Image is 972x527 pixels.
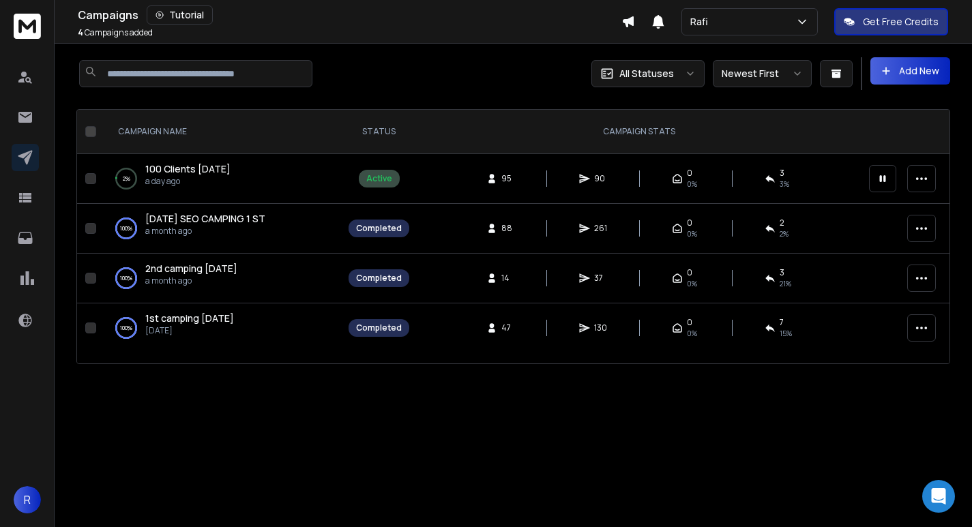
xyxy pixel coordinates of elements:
[780,217,784,228] span: 2
[713,60,812,87] button: Newest First
[145,212,265,226] a: [DATE] SEO CAMPING 1 ST
[145,162,231,176] a: 100 Clients [DATE]
[145,262,237,275] a: 2nd camping [DATE]
[780,317,784,328] span: 7
[14,486,41,513] button: R
[594,173,608,184] span: 90
[145,162,231,175] span: 100 Clients [DATE]
[780,168,784,179] span: 3
[594,223,608,234] span: 261
[780,267,784,278] span: 3
[78,27,83,38] span: 4
[687,328,697,339] span: 0%
[690,15,713,29] p: Rafi
[687,168,692,179] span: 0
[356,322,402,333] div: Completed
[123,172,130,185] p: 2 %
[102,303,340,353] td: 100%1st camping [DATE][DATE]
[922,480,955,513] div: Open Intercom Messenger
[687,267,692,278] span: 0
[102,154,340,204] td: 2%100 Clients [DATE]a day ago
[594,322,608,333] span: 130
[501,173,515,184] span: 95
[145,262,237,275] span: 2nd camping [DATE]
[619,67,674,80] p: All Statuses
[863,15,939,29] p: Get Free Credits
[687,317,692,328] span: 0
[78,5,621,25] div: Campaigns
[501,273,515,284] span: 14
[340,110,417,154] th: STATUS
[356,273,402,284] div: Completed
[145,312,234,325] a: 1st camping [DATE]
[102,110,340,154] th: CAMPAIGN NAME
[145,226,265,237] p: a month ago
[687,278,697,289] span: 0%
[366,173,392,184] div: Active
[780,278,791,289] span: 21 %
[780,328,792,339] span: 15 %
[687,228,697,239] span: 0%
[145,176,231,187] p: a day ago
[102,254,340,303] td: 100%2nd camping [DATE]a month ago
[501,223,515,234] span: 88
[356,223,402,234] div: Completed
[501,322,515,333] span: 47
[78,27,153,38] p: Campaigns added
[780,179,789,190] span: 3 %
[147,5,213,25] button: Tutorial
[145,275,237,286] p: a month ago
[687,179,697,190] span: 0%
[120,222,132,235] p: 100 %
[102,204,340,254] td: 100%[DATE] SEO CAMPING 1 STa month ago
[145,325,234,336] p: [DATE]
[594,273,608,284] span: 37
[417,110,861,154] th: CAMPAIGN STATS
[780,228,789,239] span: 2 %
[145,212,265,225] span: [DATE] SEO CAMPING 1 ST
[687,217,692,228] span: 0
[120,271,132,285] p: 100 %
[834,8,948,35] button: Get Free Credits
[120,321,132,335] p: 100 %
[870,57,950,85] button: Add New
